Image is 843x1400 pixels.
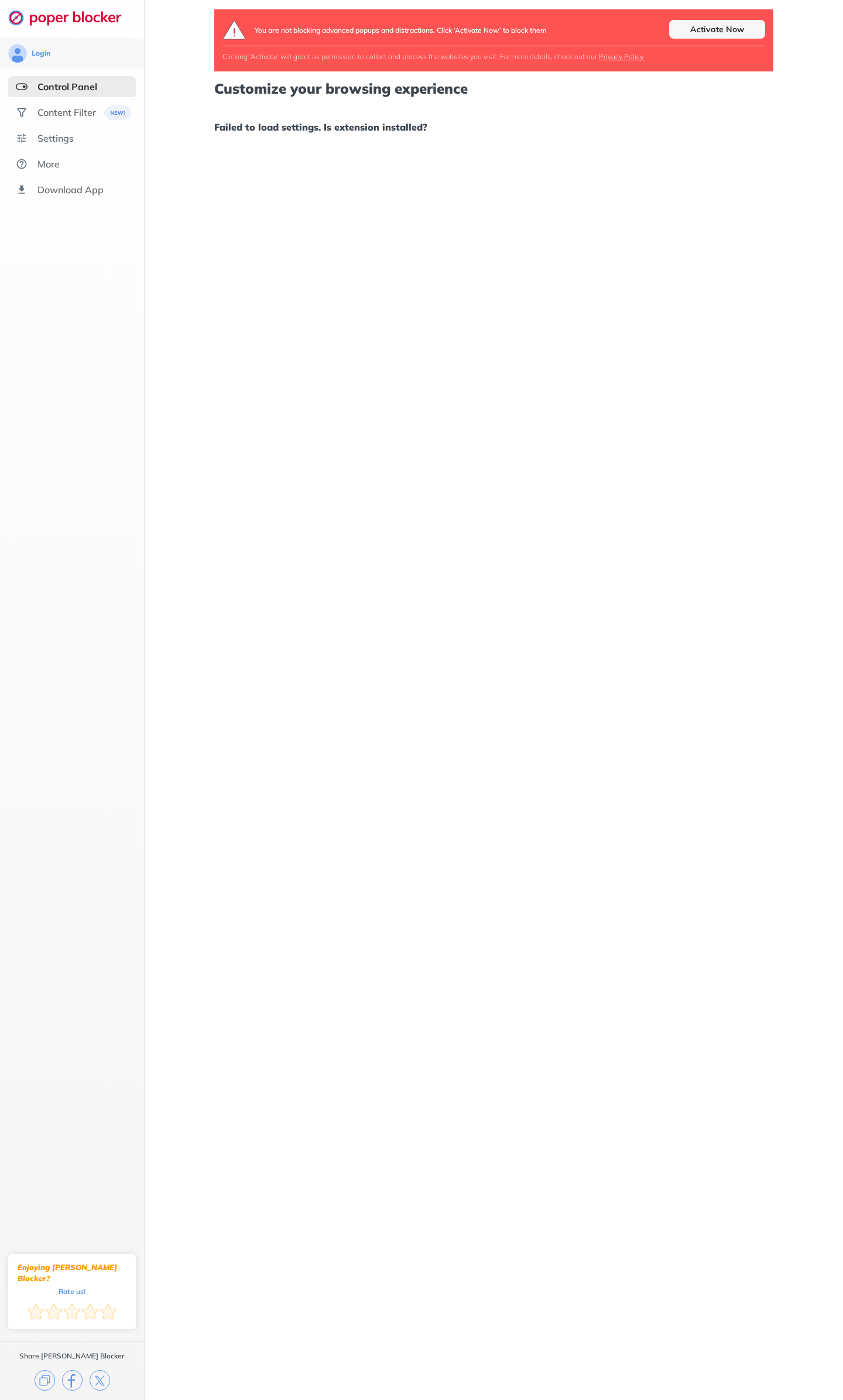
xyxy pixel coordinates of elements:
div: Enjoying [PERSON_NAME] Blocker? [18,1262,126,1284]
div: Rate us! [59,1289,85,1294]
img: settings.svg [16,132,28,144]
h1: Failed to load settings. Is extension installed? [214,119,773,135]
img: facebook.svg [62,1370,83,1391]
div: You are not blocking advanced popups and distractions. Click ‘Activate Now’ to block them [255,20,547,40]
img: features-selected.svg [16,81,28,93]
div: More [37,158,60,170]
img: logo [222,20,246,40]
a: Privacy Policy. [599,52,645,61]
div: Clicking ‘Activate’ will grant us permission to collect and process the websites you visit. For m... [222,52,765,61]
div: Login [32,49,50,58]
div: Settings [37,132,74,144]
div: Control Panel [37,81,97,93]
div: Download App [37,184,104,196]
img: social.svg [16,107,28,118]
img: logo-webpage.svg [8,9,134,26]
div: Activate Now [669,20,765,39]
h1: Customize your browsing experience [214,81,773,96]
img: avatar.svg [8,44,27,63]
div: Share [PERSON_NAME] Blocker [19,1351,125,1361]
img: download-app.svg [16,184,28,196]
div: Content Filter [37,107,96,118]
img: x.svg [90,1370,110,1391]
img: menuBanner.svg [102,105,131,120]
img: copy.svg [35,1370,55,1391]
img: about.svg [16,158,28,170]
